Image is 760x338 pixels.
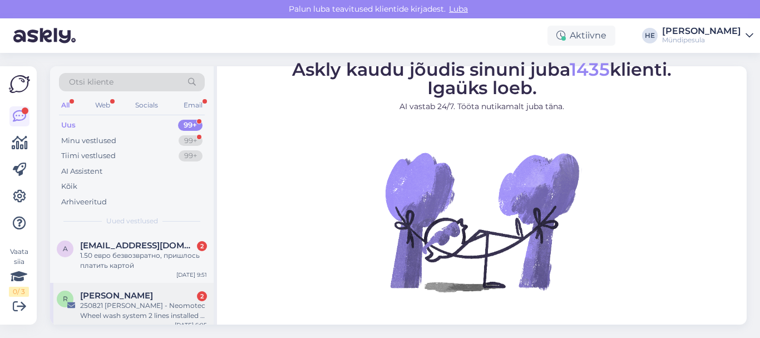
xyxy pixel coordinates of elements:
[446,4,471,14] span: Luba
[642,28,658,43] div: HE
[292,101,672,112] p: AI vastab 24/7. Tööta nutikamalt juba täna.
[80,251,207,271] div: 1.50 евро безвозвратно, пришлось платить картой
[9,75,30,93] img: Askly Logo
[570,58,610,80] span: 1435
[63,295,68,303] span: R
[80,241,196,251] span: a.aleksandra0092@gmail.com
[9,287,29,297] div: 0 / 3
[80,291,153,301] span: Robert Shim
[176,271,207,279] div: [DATE] 9:51
[179,150,203,161] div: 99+
[61,135,116,146] div: Minu vestlused
[181,98,205,112] div: Email
[93,98,112,112] div: Web
[547,26,615,46] div: Aktiivne
[61,150,116,161] div: Tiimi vestlused
[106,216,158,226] span: Uued vestlused
[61,120,76,131] div: Uus
[662,36,741,45] div: Mündipesula
[133,98,160,112] div: Socials
[61,197,107,208] div: Arhiveeritud
[178,120,203,131] div: 99+
[175,321,207,329] div: [DATE] 6:05
[662,27,753,45] a: [PERSON_NAME]Mündipesula
[63,244,68,253] span: a
[382,121,582,322] img: No Chat active
[61,181,77,192] div: Kõik
[179,135,203,146] div: 99+
[662,27,741,36] div: [PERSON_NAME]
[80,301,207,321] div: 250821 [PERSON_NAME] - Neomotec Wheel wash system 2 lines installed at gas station
[197,241,207,251] div: 2
[9,247,29,297] div: Vaata siia
[69,76,113,88] span: Otsi kliente
[292,58,672,99] span: Askly kaudu jõudis sinuni juba klienti. Igaüks loeb.
[197,291,207,301] div: 2
[59,98,72,112] div: All
[61,166,102,177] div: AI Assistent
